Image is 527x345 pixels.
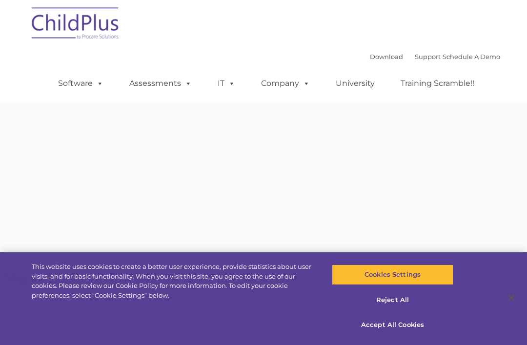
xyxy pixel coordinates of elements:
a: Company [251,74,320,93]
button: Cookies Settings [332,264,453,285]
a: Support [415,53,441,61]
a: Schedule A Demo [443,53,500,61]
a: Software [48,74,113,93]
button: Reject All [332,290,453,310]
a: Assessments [120,74,202,93]
a: Download [370,53,403,61]
img: ChildPlus by Procare Solutions [27,0,124,49]
button: Accept All Cookies [332,315,453,335]
font: | [370,53,500,61]
a: Training Scramble!! [391,74,484,93]
a: IT [208,74,245,93]
a: University [326,74,385,93]
button: Close [501,287,522,308]
div: This website uses cookies to create a better user experience, provide statistics about user visit... [32,262,316,300]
